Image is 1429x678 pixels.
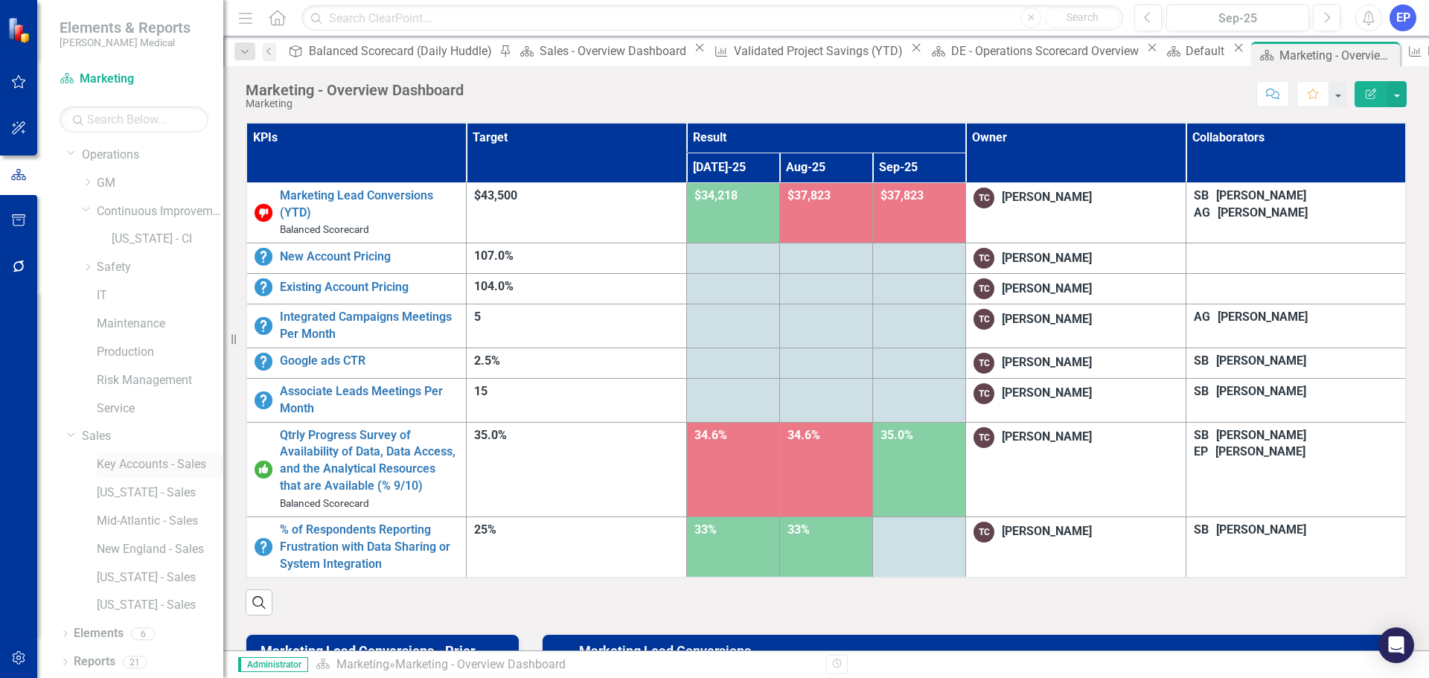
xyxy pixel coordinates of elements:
[316,656,815,674] div: »
[474,249,514,263] span: 107.0%
[255,248,272,266] img: No Information
[787,522,810,537] span: 33%
[97,344,223,361] a: Production
[974,353,994,374] div: TC
[1186,42,1229,60] div: Default
[97,597,223,614] a: [US_STATE] - Sales
[82,428,223,445] a: Sales
[880,188,924,202] span: $37,823
[880,428,913,442] span: 35.0%
[694,188,738,202] span: $34,218
[280,279,458,296] a: Existing Account Pricing
[1045,7,1119,28] button: Search
[97,175,223,192] a: GM
[974,248,994,269] div: TC
[694,522,717,537] span: 33%
[474,354,500,368] span: 2.5%
[255,317,272,335] img: No Information
[966,378,1186,422] td: Double-Click to Edit
[246,378,467,422] td: Double-Click to Edit Right Click for Context Menu
[280,383,458,418] a: Associate Leads Meetings Per Month
[1186,517,1406,578] td: Double-Click to Edit
[97,400,223,418] a: Service
[1002,429,1092,446] div: [PERSON_NAME]
[284,42,496,60] a: Balanced Scorecard (Daily Huddle)
[97,259,223,276] a: Safety
[301,5,1123,31] input: Search ClearPoint...
[97,569,223,586] a: [US_STATE] - Sales
[694,428,727,442] span: 34.6%
[246,348,467,378] td: Double-Click to Edit Right Click for Context Menu
[787,188,831,202] span: $37,823
[280,249,458,266] a: New Account Pricing
[60,71,208,88] a: Marketing
[787,428,820,442] span: 34.6%
[579,643,751,659] a: Marketing Lead Conversions
[1216,353,1306,370] div: [PERSON_NAME]
[97,541,223,558] a: New England - Sales
[966,274,1186,304] td: Double-Click to Edit
[280,309,458,343] a: Integrated Campaigns Meetings Per Month
[131,627,155,640] div: 6
[1186,348,1406,378] td: Double-Click to Edit
[1194,353,1209,370] div: SB
[1194,522,1209,539] div: SB
[709,42,907,60] a: Validated Project Savings (YTD)
[966,182,1186,243] td: Double-Click to Edit
[246,517,467,578] td: Double-Click to Edit Right Click for Context Menu
[1002,250,1092,267] div: [PERSON_NAME]
[395,657,566,671] div: Marketing - Overview Dashboard
[238,657,308,672] span: Administrator
[1194,205,1210,222] div: AG
[514,42,690,60] a: Sales - Overview Dashboard
[1186,182,1406,243] td: Double-Click to Edit
[966,517,1186,578] td: Double-Click to Edit
[336,657,389,671] a: Marketing
[309,42,496,60] div: Balanced Scorecard (Daily Huddle)
[1194,309,1210,326] div: AG
[1218,205,1308,222] div: [PERSON_NAME]
[255,278,272,296] img: No Information
[540,42,691,60] div: Sales - Overview Dashboard
[1216,188,1306,205] div: [PERSON_NAME]
[966,348,1186,378] td: Double-Click to Edit
[246,243,467,274] td: Double-Click to Edit Right Click for Context Menu
[60,36,191,48] small: [PERSON_NAME] Medical
[246,98,464,109] div: Marketing
[280,353,458,370] a: Google ads CTR
[966,304,1186,348] td: Double-Click to Edit
[966,243,1186,274] td: Double-Click to Edit
[474,310,481,324] span: 5
[260,644,510,674] h3: Marketing Lead Conversions - Prior Years
[1218,309,1308,326] div: [PERSON_NAME]
[97,316,223,333] a: Maintenance
[1002,311,1092,328] div: [PERSON_NAME]
[1002,354,1092,371] div: [PERSON_NAME]
[60,106,208,132] input: Search Below...
[112,231,223,248] a: [US_STATE] - CI
[280,223,369,235] span: Balanced Scorecard
[1067,11,1099,23] span: Search
[1279,46,1396,65] div: Marketing - Overview Dashboard
[734,42,907,60] div: Validated Project Savings (YTD)
[1216,522,1306,539] div: [PERSON_NAME]
[280,497,369,509] span: Balanced Scorecard
[97,456,223,473] a: Key Accounts - Sales
[280,188,458,222] a: Marketing Lead Conversions (YTD)
[1171,10,1304,28] div: Sep-25
[474,188,517,202] span: $43,500
[974,309,994,330] div: TC
[60,19,191,36] span: Elements & Reports
[974,188,994,208] div: TC
[1002,281,1092,298] div: [PERSON_NAME]
[97,203,223,220] a: Continuous Improvement
[280,427,458,495] a: Qtrly Progress Survey of Availability of Data, Data Access, and the Analytical Resources that are...
[255,353,272,371] img: No Information
[255,538,272,556] img: No Information
[1390,4,1416,31] button: EP
[255,204,272,222] img: Below Target
[974,522,994,543] div: TC
[255,391,272,409] img: No Information
[974,278,994,299] div: TC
